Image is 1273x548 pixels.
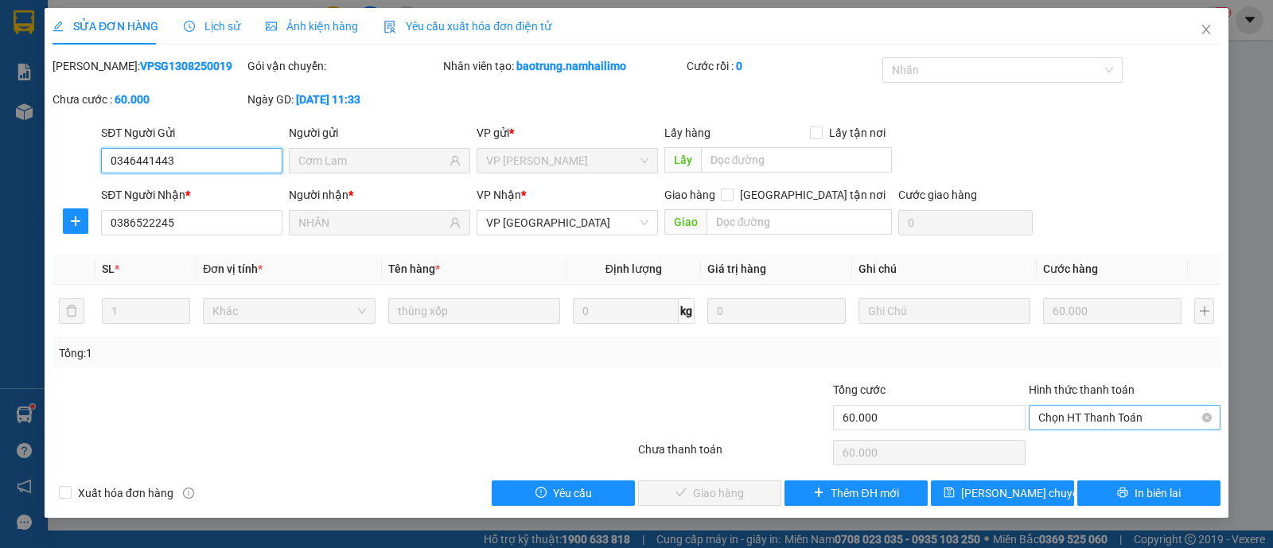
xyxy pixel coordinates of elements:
span: edit [53,21,64,32]
div: Cước rồi : [687,57,878,75]
button: delete [59,298,84,324]
b: [DATE] 11:33 [296,93,360,106]
input: 0 [707,298,846,324]
span: kg [679,298,695,324]
input: Tên người nhận [298,214,446,231]
b: 60.000 [115,93,150,106]
span: SỬA ĐƠN HÀNG [53,20,158,33]
li: Nam Hải Limousine [8,8,231,68]
span: Giá trị hàng [707,262,766,275]
input: Ghi Chú [858,298,1030,324]
span: Xuất hóa đơn hàng [72,484,180,502]
button: plus [1194,298,1214,324]
span: In biên lai [1135,484,1181,502]
input: Dọc đường [707,209,893,235]
div: SĐT Người Nhận [101,186,282,204]
input: Dọc đường [701,147,893,173]
span: exclamation-circle [535,487,547,499]
button: Close [1184,8,1228,52]
span: Giao [664,209,707,235]
span: Tên hàng [388,262,440,275]
li: VP VP chợ Mũi Né [8,86,110,103]
span: VP Nhận [477,188,521,201]
label: Hình thức thanh toán [1029,383,1135,396]
div: Nhân viên tạo: [443,57,684,75]
span: [PERSON_NAME] chuyển hoàn [961,484,1112,502]
span: Định lượng [605,262,662,275]
th: Ghi chú [852,254,1037,285]
span: Lấy [664,147,701,173]
input: Tên người gửi [298,152,446,169]
div: [PERSON_NAME]: [53,57,244,75]
div: Chưa cước : [53,91,244,108]
span: Đơn vị tính [203,262,263,275]
span: save [944,487,955,499]
button: plusThêm ĐH mới [784,480,928,506]
span: Yêu cầu xuất hóa đơn điện tử [383,20,551,33]
span: user [450,217,461,228]
button: save[PERSON_NAME] chuyển hoàn [931,480,1074,506]
div: Tổng: 1 [59,344,492,362]
span: printer [1117,487,1128,499]
img: icon [383,21,396,33]
div: Gói vận chuyển: [247,57,439,75]
div: Người nhận [289,186,470,204]
button: plus [63,208,88,234]
span: Tổng cước [833,383,886,396]
span: Ảnh kiện hàng [266,20,358,33]
span: environment [8,107,19,118]
span: Giao hàng [664,188,715,201]
span: [GEOGRAPHIC_DATA] tận nơi [734,186,892,204]
span: close [1200,23,1213,36]
span: Thêm ĐH mới [831,484,898,502]
button: checkGiao hàng [638,480,781,506]
div: Ngày GD: [247,91,439,108]
span: VP chợ Mũi Né [486,211,648,235]
button: exclamation-circleYêu cầu [492,480,635,506]
span: Lấy tận nơi [823,124,892,142]
span: Chọn HT Thanh Toán [1038,406,1211,429]
span: Yêu cầu [553,484,592,502]
span: clock-circle [184,21,195,32]
span: Lịch sử [184,20,240,33]
li: VP VP [PERSON_NAME] Lão [110,86,212,138]
label: Cước giao hàng [898,188,977,201]
span: picture [266,21,277,32]
span: plus [813,487,824,499]
input: 0 [1043,298,1182,324]
div: Chưa thanh toán [636,441,831,468]
span: SL [102,262,115,275]
span: Lấy hàng [664,126,710,139]
span: info-circle [183,488,194,499]
img: logo.jpg [8,8,64,64]
span: plus [64,215,88,227]
span: close-circle [1202,413,1212,422]
div: Người gửi [289,124,470,142]
span: Cước hàng [1043,262,1098,275]
input: VD: Bàn, Ghế [388,298,560,324]
b: 0 [736,60,742,72]
b: baotrung.namhailimo [516,60,626,72]
div: VP gửi [477,124,658,142]
b: VPSG1308250019 [140,60,232,72]
div: SĐT Người Gửi [101,124,282,142]
button: printerIn biên lai [1077,480,1220,506]
input: Cước giao hàng [898,210,1033,235]
span: VP Phạm Ngũ Lão [486,149,648,173]
span: Khác [212,299,365,323]
span: user [450,155,461,166]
